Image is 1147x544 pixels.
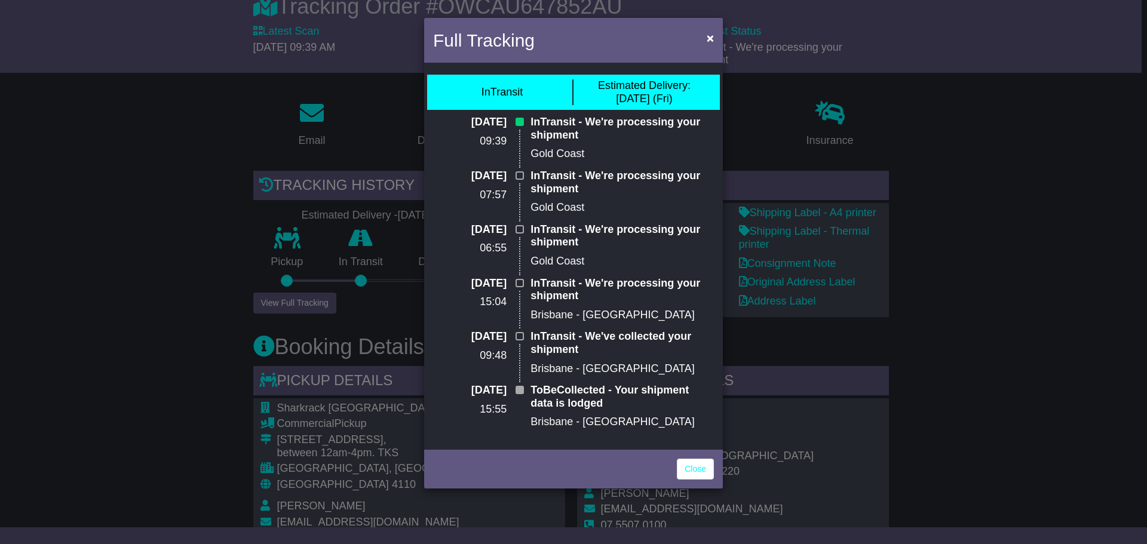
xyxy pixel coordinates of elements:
p: 15:04 [433,296,507,309]
p: InTransit - We're processing your shipment [530,277,714,303]
p: [DATE] [433,384,507,397]
p: Brisbane - [GEOGRAPHIC_DATA] [530,362,714,376]
button: Close [701,26,720,50]
p: InTransit - We're processing your shipment [530,116,714,142]
p: [DATE] [433,277,507,290]
p: [DATE] [433,170,507,183]
p: Gold Coast [530,201,714,214]
div: InTransit [482,86,523,99]
p: 07:57 [433,189,507,202]
p: [DATE] [433,330,507,343]
p: 09:39 [433,135,507,148]
p: InTransit - We've collected your shipment [530,330,714,356]
p: ToBeCollected - Your shipment data is lodged [530,384,714,410]
p: Gold Coast [530,147,714,161]
span: × [707,31,714,45]
h4: Full Tracking [433,27,535,54]
p: 09:48 [433,349,507,362]
p: Brisbane - [GEOGRAPHIC_DATA] [530,416,714,429]
div: [DATE] (Fri) [598,79,691,105]
p: Brisbane - [GEOGRAPHIC_DATA] [530,309,714,322]
p: InTransit - We're processing your shipment [530,223,714,249]
p: 15:55 [433,403,507,416]
p: 06:55 [433,242,507,255]
a: Close [677,459,714,480]
p: InTransit - We're processing your shipment [530,170,714,195]
p: [DATE] [433,116,507,129]
p: [DATE] [433,223,507,236]
span: Estimated Delivery: [598,79,691,91]
p: Gold Coast [530,255,714,268]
